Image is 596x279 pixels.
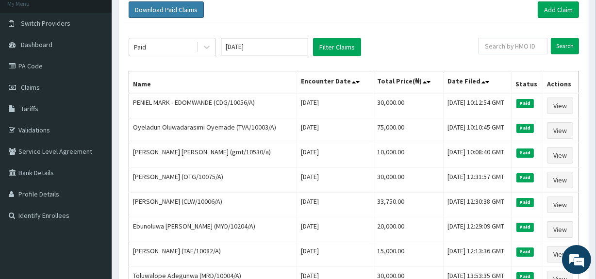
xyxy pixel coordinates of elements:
[443,168,511,193] td: [DATE] 12:31:57 GMT
[21,83,40,92] span: Claims
[443,71,511,94] th: Date Filed
[129,168,297,193] td: [PERSON_NAME] (OTG/10075/A)
[551,38,579,54] input: Search
[21,104,38,113] span: Tariffs
[297,71,373,94] th: Encounter Date
[516,124,534,132] span: Paid
[21,19,70,28] span: Switch Providers
[516,148,534,157] span: Paid
[373,71,443,94] th: Total Price(₦)
[297,93,373,118] td: [DATE]
[443,118,511,143] td: [DATE] 10:10:45 GMT
[373,193,443,217] td: 33,750.00
[297,217,373,242] td: [DATE]
[443,217,511,242] td: [DATE] 12:29:09 GMT
[50,54,163,67] div: Chat with us now
[129,143,297,168] td: [PERSON_NAME] [PERSON_NAME] (gmt/10530/a)
[129,118,297,143] td: Oyeladun Oluwadarasimi Oyemade (TVA/10003/A)
[443,193,511,217] td: [DATE] 12:30:38 GMT
[313,38,361,56] button: Filter Claims
[129,242,297,267] td: [PERSON_NAME] (TAE/10082/A)
[129,71,297,94] th: Name
[443,93,511,118] td: [DATE] 10:12:54 GMT
[373,217,443,242] td: 20,000.00
[18,49,39,73] img: d_794563401_company_1708531726252_794563401
[129,1,204,18] button: Download Paid Claims
[297,168,373,193] td: [DATE]
[479,38,547,54] input: Search by HMO ID
[373,93,443,118] td: 30,000.00
[129,217,297,242] td: Ebunoluwa [PERSON_NAME] (MYD/10204/A)
[543,71,579,94] th: Actions
[547,147,573,164] a: View
[547,197,573,213] a: View
[547,122,573,139] a: View
[443,143,511,168] td: [DATE] 10:08:40 GMT
[5,181,185,214] textarea: Type your message and hit 'Enter'
[547,98,573,114] a: View
[547,221,573,238] a: View
[516,99,534,108] span: Paid
[21,40,52,49] span: Dashboard
[516,223,534,231] span: Paid
[373,118,443,143] td: 75,000.00
[373,168,443,193] td: 30,000.00
[516,247,534,256] span: Paid
[297,193,373,217] td: [DATE]
[297,242,373,267] td: [DATE]
[56,80,134,178] span: We're online!
[373,143,443,168] td: 10,000.00
[516,173,534,182] span: Paid
[443,242,511,267] td: [DATE] 12:13:36 GMT
[297,118,373,143] td: [DATE]
[547,172,573,188] a: View
[297,143,373,168] td: [DATE]
[516,198,534,207] span: Paid
[134,42,146,52] div: Paid
[511,71,543,94] th: Status
[129,193,297,217] td: [PERSON_NAME] (CLW/10006/A)
[538,1,579,18] a: Add Claim
[129,93,297,118] td: PENIEL MARK - EDOMWANDE (CDG/10056/A)
[373,242,443,267] td: 15,000.00
[221,38,308,55] input: Select Month and Year
[547,246,573,263] a: View
[159,5,182,28] div: Minimize live chat window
